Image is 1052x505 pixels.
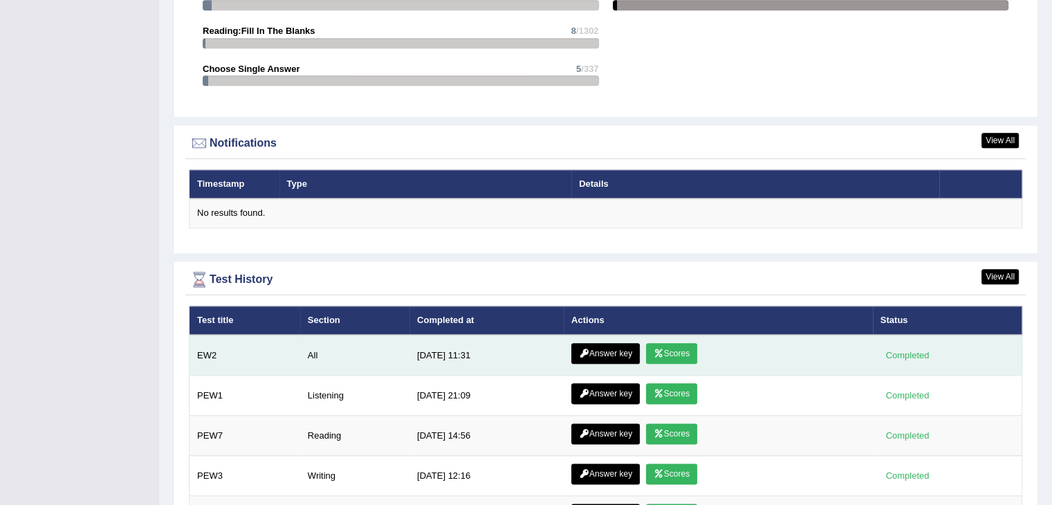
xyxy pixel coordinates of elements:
div: Completed [880,348,934,362]
td: EW2 [190,335,300,376]
td: PEW3 [190,456,300,496]
td: [DATE] 21:09 [409,376,564,416]
span: 5 [576,64,581,74]
strong: Choose Single Answer [203,64,299,74]
span: /1302 [576,26,599,36]
a: Answer key [571,423,640,444]
span: /337 [581,64,598,74]
td: Writing [300,456,409,496]
a: View All [981,133,1019,148]
th: Actions [564,306,873,335]
div: Test History [189,269,1022,290]
span: 8 [571,26,576,36]
th: Timestamp [190,169,279,199]
th: Status [873,306,1022,335]
div: Completed [880,468,934,483]
td: All [300,335,409,376]
td: [DATE] 11:31 [409,335,564,376]
td: [DATE] 14:56 [409,416,564,456]
a: Scores [646,463,697,484]
td: Listening [300,376,409,416]
th: Details [571,169,939,199]
a: Scores [646,343,697,364]
div: Completed [880,388,934,403]
td: [DATE] 12:16 [409,456,564,496]
div: Notifications [189,133,1022,154]
th: Test title [190,306,300,335]
td: PEW7 [190,416,300,456]
a: Scores [646,423,697,444]
a: Scores [646,383,697,404]
div: No results found. [197,207,1014,220]
a: Answer key [571,463,640,484]
a: Answer key [571,383,640,404]
td: PEW1 [190,376,300,416]
th: Type [279,169,572,199]
td: Reading [300,416,409,456]
div: Completed [880,428,934,443]
th: Section [300,306,409,335]
a: Answer key [571,343,640,364]
strong: Reading:Fill In The Blanks [203,26,315,36]
th: Completed at [409,306,564,335]
a: View All [981,269,1019,284]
